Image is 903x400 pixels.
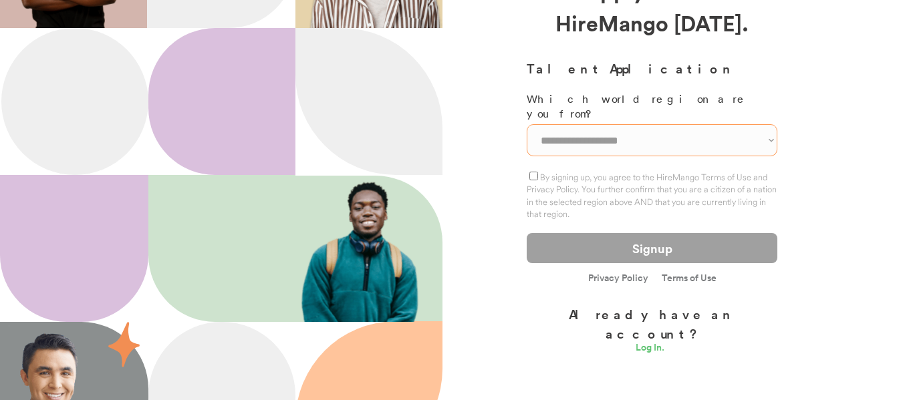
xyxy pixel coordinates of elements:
[108,322,140,367] img: 55
[1,28,148,175] img: Ellipse%2012
[527,91,777,122] div: Which world region are you from?
[296,176,431,322] img: 202x218.png
[527,59,777,78] h3: Talent Application
[527,233,777,263] button: Signup
[527,172,777,219] label: By signing up, you agree to the HireMango Terms of Use and Privacy Policy. You further confirm th...
[636,343,669,356] a: Log In.
[662,273,717,282] a: Terms of Use
[527,305,777,343] div: Already have an account?
[588,273,648,284] a: Privacy Policy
